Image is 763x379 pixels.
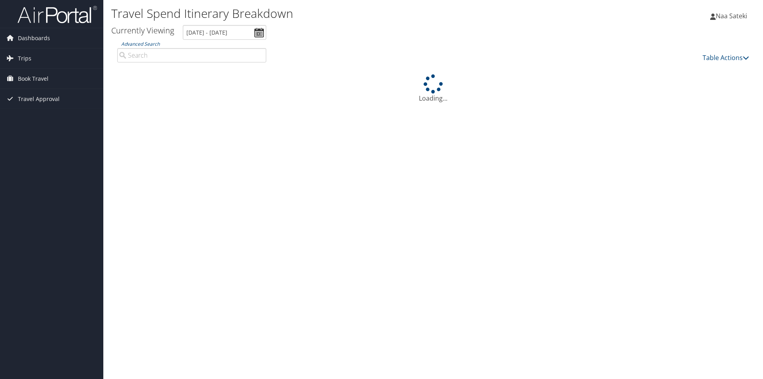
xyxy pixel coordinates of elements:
span: Dashboards [18,28,50,48]
a: Advanced Search [121,41,160,47]
span: Travel Approval [18,89,60,109]
a: Table Actions [703,53,749,62]
input: [DATE] - [DATE] [183,25,266,40]
span: Trips [18,49,31,68]
h1: Travel Spend Itinerary Breakdown [111,5,540,22]
img: airportal-logo.png [17,5,97,24]
h3: Currently Viewing [111,25,174,36]
a: Naa Sateki [710,4,755,28]
input: Advanced Search [117,48,266,62]
span: Book Travel [18,69,48,89]
div: Loading... [111,74,755,103]
span: Naa Sateki [716,12,747,20]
